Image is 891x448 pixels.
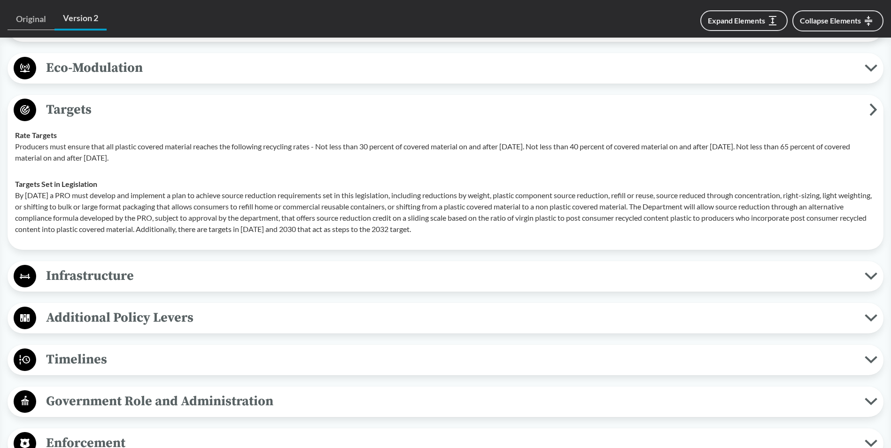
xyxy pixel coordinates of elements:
span: Additional Policy Levers [36,307,865,328]
span: Eco-Modulation [36,57,865,78]
button: Timelines [11,348,880,372]
p: Producers must ensure that all plastic covered material reaches the following recycling rates - N... [15,141,876,163]
span: Infrastructure [36,265,865,286]
button: Government Role and Administration [11,390,880,414]
a: Original [8,8,54,30]
span: Targets [36,99,869,120]
span: Government Role and Administration [36,391,865,412]
strong: Targets Set in Legislation [15,179,97,188]
p: By [DATE] a PRO must develop and implement a plan to achieve source reduction requirements set in... [15,190,876,235]
button: Additional Policy Levers [11,306,880,330]
a: Version 2 [54,8,107,31]
button: Eco-Modulation [11,56,880,80]
button: Targets [11,98,880,122]
button: Expand Elements [700,10,788,31]
button: Collapse Elements [792,10,883,31]
button: Infrastructure [11,264,880,288]
span: Timelines [36,349,865,370]
strong: Rate Targets [15,131,57,139]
